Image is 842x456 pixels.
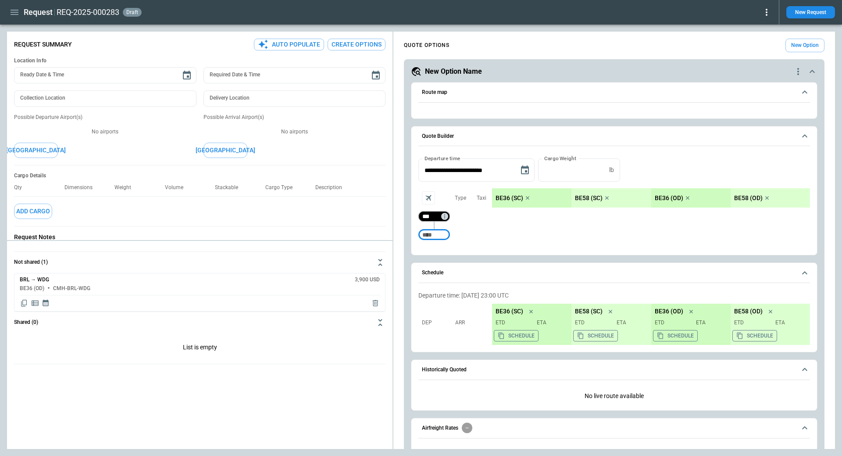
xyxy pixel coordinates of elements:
[496,194,523,202] p: BE36 (SC)
[418,385,810,407] p: No live route available
[418,263,810,283] button: Schedule
[655,194,683,202] p: BE36 (OD)
[455,194,466,202] p: Type
[57,7,119,18] h2: REQ-2025-000283
[328,39,385,50] button: Create Options
[418,158,810,244] div: Quote Builder
[422,425,458,431] h6: Airfreight Rates
[14,128,196,136] p: No airports
[203,128,386,136] p: No airports
[609,166,614,174] p: lb
[425,67,482,76] h5: New Option Name
[422,133,454,139] h6: Quote Builder
[14,172,385,179] h6: Cargo Details
[114,184,138,191] p: Weight
[178,67,196,84] button: Choose date
[455,319,486,327] p: Arr
[734,308,763,315] p: BE58 (OD)
[692,319,727,327] p: ETA
[785,39,824,52] button: New Option
[265,184,300,191] p: Cargo Type
[31,299,39,308] span: Display detailed quote content
[14,252,385,273] button: Not shared (1)
[14,184,29,191] p: Qty
[544,154,576,162] label: Cargo Weight
[793,66,803,77] div: quote-option-actions
[254,39,324,50] button: Auto Populate
[404,43,450,47] h4: QUOTE OPTIONS
[422,319,453,327] p: Dep
[14,320,38,325] h6: Shared (0)
[20,277,49,283] h6: BRL → WDG
[165,184,190,191] p: Volume
[492,188,810,208] div: scrollable content
[418,230,450,240] div: Too short
[734,194,763,202] p: BE58 (OD)
[418,292,810,299] p: Departure time: [DATE] 23:00 UTC
[215,184,245,191] p: Stackable
[14,114,196,121] p: Possible Departure Airport(s)
[14,233,385,241] p: Request Notes
[496,319,530,327] p: ETD
[653,330,698,341] button: Copy the aircraft schedule to your clipboard
[14,204,52,219] button: Add Cargo
[14,259,48,265] h6: Not shared (1)
[14,333,385,364] div: Not shared (1)
[418,360,810,380] button: Historically Quoted
[496,308,523,315] p: BE36 (SC)
[203,143,247,158] button: [GEOGRAPHIC_DATA]
[734,319,768,327] p: ETD
[367,67,385,84] button: Choose date
[53,286,90,291] h6: CMH-BRL-WDG
[315,184,349,191] p: Description
[422,90,447,95] h6: Route map
[14,41,72,48] p: Request Summary
[772,319,806,327] p: ETA
[14,273,385,312] div: Not shared (1)
[575,319,609,327] p: ETD
[418,126,810,147] button: Quote Builder
[14,57,385,64] h6: Location Info
[655,319,689,327] p: ETD
[575,308,603,315] p: BE58 (SC)
[575,194,603,202] p: BE58 (SC)
[418,83,810,103] button: Route map
[20,286,44,291] h6: BE36 (OD)
[42,299,50,308] span: Display quote schedule
[492,304,810,345] div: scrollable content
[64,184,100,191] p: Dimensions
[613,319,648,327] p: ETA
[418,418,810,438] button: Airfreight Rates
[418,288,810,348] div: Schedule
[786,6,835,18] button: New Request
[371,299,380,308] span: Delete quote
[477,194,486,202] p: Taxi
[418,211,450,222] div: Too short
[573,330,618,341] button: Copy the aircraft schedule to your clipboard
[494,330,539,341] button: Copy the aircraft schedule to your clipboard
[425,154,460,162] label: Departure time
[203,114,386,121] p: Possible Arrival Airport(s)
[516,162,534,179] button: Choose date, selected date is Sep 17, 2025
[20,299,29,308] span: Copy quote content
[125,9,140,15] span: draft
[732,330,777,341] button: Copy the aircraft schedule to your clipboard
[24,7,53,18] h1: Request
[422,270,443,276] h6: Schedule
[655,308,683,315] p: BE36 (OD)
[422,367,467,373] h6: Historically Quoted
[355,277,380,283] h6: 3,900 USD
[14,312,385,333] button: Shared (0)
[14,333,385,364] p: List is empty
[411,66,817,77] button: New Option Namequote-option-actions
[533,319,568,327] p: ETA
[422,191,435,205] span: Aircraft selection
[14,143,58,158] button: [GEOGRAPHIC_DATA]
[418,385,810,407] div: Historically Quoted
